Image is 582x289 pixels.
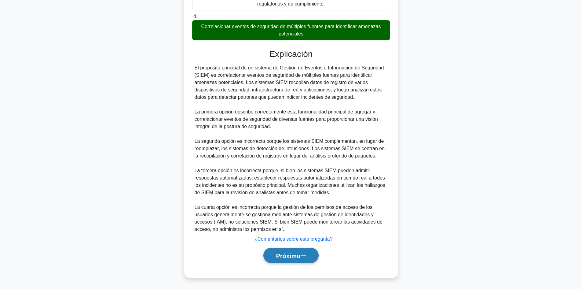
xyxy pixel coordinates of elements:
[269,49,313,59] font: Explicación
[195,109,378,129] font: La primera opción describe correctamente esta funcionalidad principal de agregar y correlacionar ...
[254,236,332,242] a: ¿Comentarios sobre esta pregunta?
[195,168,385,195] font: La tercera opción es incorrecta porque, si bien los sistemas SIEM pueden admitir respuestas autom...
[193,14,197,19] font: d.
[195,205,383,232] font: La cuarta opción es incorrecta porque la gestión de los permisos de acceso de los usuarios genera...
[263,248,318,263] button: Próximo
[195,65,384,100] font: El propósito principal de un sistema de Gestión de Eventos e Información de Seguridad (SIEM) es c...
[195,139,385,158] font: La segunda opción es incorrecta porque los sistemas SIEM complementan, en lugar de reemplazar, lo...
[276,252,300,259] font: Próximo
[201,24,381,36] font: Correlacionar eventos de seguridad de múltiples fuentes para identificar amenazas potenciales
